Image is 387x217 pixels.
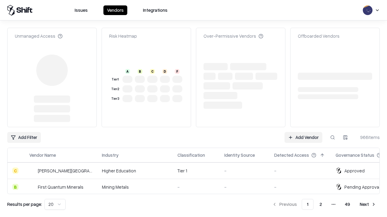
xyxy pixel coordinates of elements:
[138,69,142,74] div: B
[125,69,130,74] div: A
[175,69,180,74] div: F
[109,33,137,39] div: Risk Heatmap
[71,5,91,15] button: Issues
[162,69,167,74] div: D
[102,152,119,158] div: Industry
[224,168,265,174] div: -
[344,184,380,190] div: Pending Approval
[15,33,63,39] div: Unmanaged Access
[29,184,35,190] img: First Quantum Minerals
[285,132,322,143] a: Add Vendor
[12,168,18,174] div: C
[344,168,365,174] div: Approved
[356,199,380,210] button: Next
[38,184,83,190] div: First Quantum Minerals
[102,184,168,190] div: Mining Metals
[274,184,326,190] div: -
[302,199,314,210] button: 1
[336,152,374,158] div: Governance Status
[110,77,120,82] div: Tier 1
[315,199,327,210] button: 2
[177,168,215,174] div: Tier 1
[274,152,309,158] div: Detected Access
[340,199,355,210] button: 49
[110,86,120,92] div: Tier 2
[38,168,92,174] div: [PERSON_NAME][GEOGRAPHIC_DATA]
[177,184,215,190] div: -
[12,184,18,190] div: B
[268,199,380,210] nav: pagination
[224,184,265,190] div: -
[7,201,42,207] p: Results per page:
[298,33,340,39] div: Offboarded Vendors
[224,152,255,158] div: Identity Source
[203,33,263,39] div: Over-Permissive Vendors
[29,168,35,174] img: Reichman University
[102,168,168,174] div: Higher Education
[110,96,120,101] div: Tier 3
[356,134,380,140] div: 966 items
[274,168,326,174] div: -
[150,69,155,74] div: C
[7,132,41,143] button: Add Filter
[29,152,56,158] div: Vendor Name
[139,5,171,15] button: Integrations
[103,5,127,15] button: Vendors
[177,152,205,158] div: Classification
